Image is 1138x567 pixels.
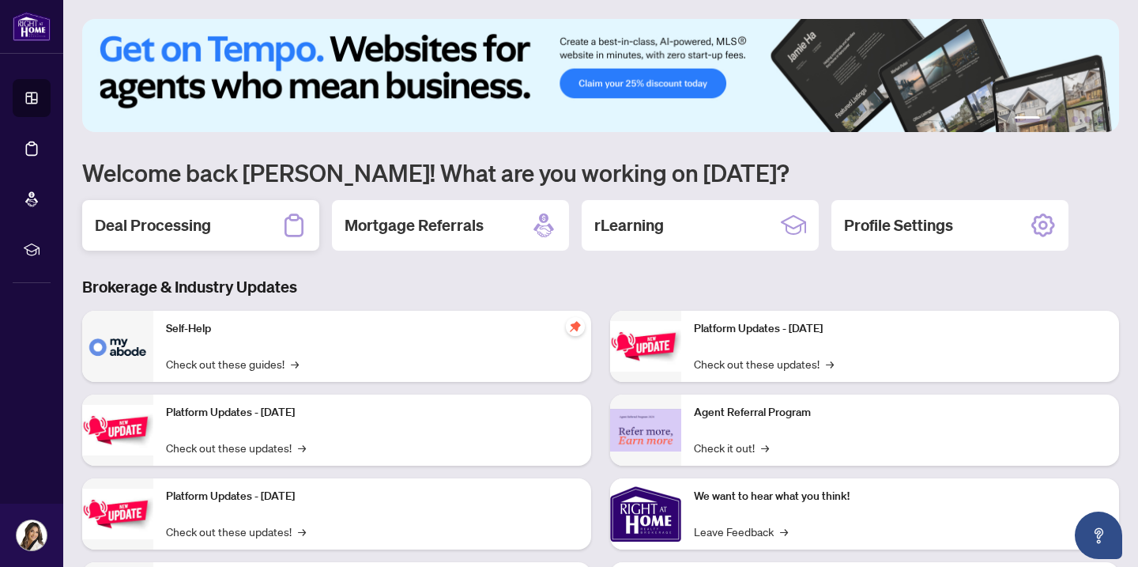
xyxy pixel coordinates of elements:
[780,523,788,540] span: →
[610,409,681,452] img: Agent Referral Program
[1072,116,1078,123] button: 4
[17,520,47,550] img: Profile Icon
[298,439,306,456] span: →
[1097,116,1103,123] button: 6
[594,214,664,236] h2: rLearning
[610,321,681,371] img: Platform Updates - June 23, 2025
[82,19,1119,132] img: Slide 0
[298,523,306,540] span: →
[694,488,1106,505] p: We want to hear what you think!
[566,317,585,336] span: pushpin
[694,320,1106,338] p: Platform Updates - [DATE]
[345,214,484,236] h2: Mortgage Referrals
[694,404,1106,421] p: Agent Referral Program
[82,405,153,455] img: Platform Updates - September 16, 2025
[82,157,1119,187] h1: Welcome back [PERSON_NAME]! What are you working on [DATE]?
[166,439,306,456] a: Check out these updates!→
[1046,116,1053,123] button: 2
[13,12,51,41] img: logo
[166,355,299,372] a: Check out these guides!→
[166,320,578,338] p: Self-Help
[826,355,834,372] span: →
[694,523,788,540] a: Leave Feedback→
[1015,116,1040,123] button: 1
[761,439,769,456] span: →
[82,276,1119,298] h3: Brokerage & Industry Updates
[166,488,578,505] p: Platform Updates - [DATE]
[95,214,211,236] h2: Deal Processing
[291,355,299,372] span: →
[694,439,769,456] a: Check it out!→
[166,523,306,540] a: Check out these updates!→
[610,478,681,550] img: We want to hear what you think!
[82,311,153,382] img: Self-Help
[694,355,834,372] a: Check out these updates!→
[1059,116,1065,123] button: 3
[1075,512,1122,559] button: Open asap
[82,489,153,539] img: Platform Updates - July 21, 2025
[1084,116,1091,123] button: 5
[166,404,578,421] p: Platform Updates - [DATE]
[844,214,953,236] h2: Profile Settings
